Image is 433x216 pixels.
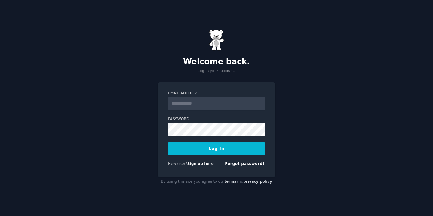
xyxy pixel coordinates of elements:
[168,91,265,96] label: Email Address
[158,57,275,67] h2: Welcome back.
[168,117,265,122] label: Password
[224,179,236,184] a: terms
[168,162,187,166] span: New user?
[187,162,214,166] a: Sign up here
[168,142,265,155] button: Log In
[158,177,275,187] div: By using this site you agree to our and
[225,162,265,166] a: Forgot password?
[158,68,275,74] p: Log in your account.
[209,30,224,51] img: Gummy Bear
[243,179,272,184] a: privacy policy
